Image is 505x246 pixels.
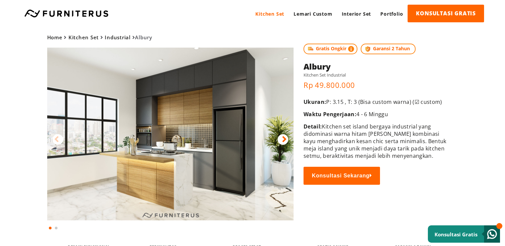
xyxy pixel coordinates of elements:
img: protect.png [364,45,371,53]
img: info-colored.png [348,45,354,53]
a: Lemari Custom [289,5,337,23]
button: Konsultasi Sekarang [304,167,380,185]
p: P: 3.15 , T: 3 (Bisa custom warna) (☑ custom) [304,98,447,106]
h1: Albury [304,61,447,72]
a: Kitchen Set [251,5,289,23]
span: Gratis Ongkir [304,44,357,54]
img: shipping.jpg [307,45,314,53]
a: Interior Set [337,5,376,23]
p: 4 - 6 Minggu [304,111,447,118]
span: Garansi 2 Tahun [361,44,416,54]
a: Konsultasi Gratis [428,225,500,243]
a: Industrial [105,34,131,41]
span: Ukuran: [304,98,326,106]
p: Rp 49.800.000 [304,80,447,90]
a: Home [47,34,63,41]
p: Kitchen set island bergaya industrial yang didominasi warna hitam [PERSON_NAME] kombinasi kayu me... [304,123,447,159]
a: KONSULTASI GRATIS [408,5,484,22]
span: Albury [47,34,152,41]
a: Portfolio [376,5,408,23]
span: Detail: [304,123,322,130]
h5: Kitchen Set Industrial [304,72,447,78]
a: Kitchen Set [68,34,99,41]
small: Konsultasi Gratis [435,231,477,238]
span: Waktu Pengerjaan: [304,111,356,118]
